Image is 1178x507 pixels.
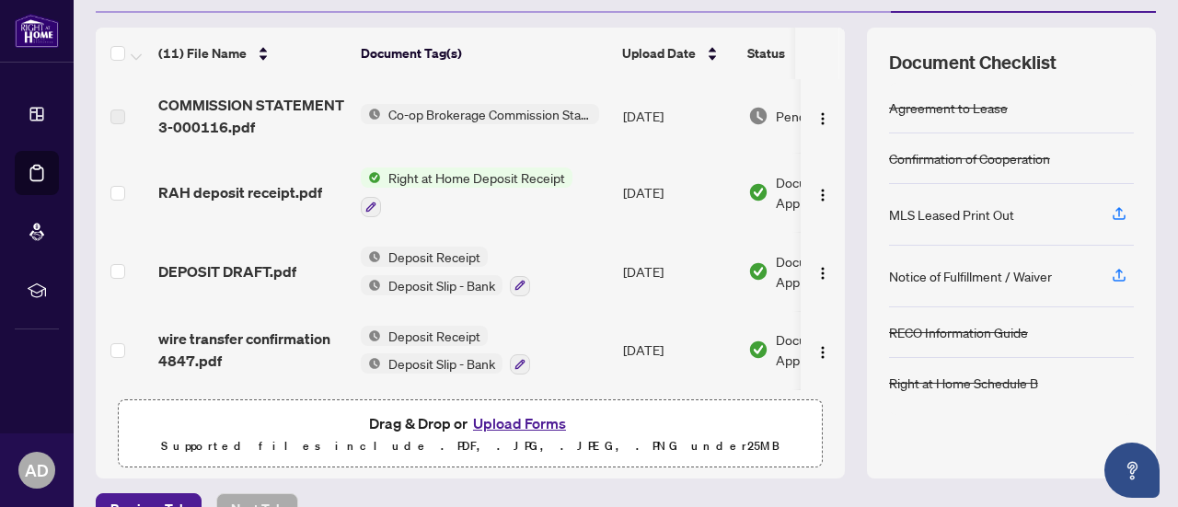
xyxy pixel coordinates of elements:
span: Deposit Slip - Bank [381,275,502,295]
span: wire transfer confirmation 4847.pdf [158,328,346,372]
span: Drag & Drop orUpload FormsSupported files include .PDF, .JPG, .JPEG, .PNG under25MB [119,400,822,468]
p: Supported files include .PDF, .JPG, .JPEG, .PNG under 25 MB [130,435,811,457]
span: DEPOSIT DRAFT.pdf [158,260,296,282]
span: Deposit Receipt [381,326,488,346]
td: [DATE] [616,79,741,153]
th: (11) File Name [151,28,353,79]
button: Logo [808,101,837,131]
td: [DATE] [616,153,741,232]
span: Deposit Receipt [381,247,488,267]
th: Document Tag(s) [353,28,615,79]
button: Status IconCo-op Brokerage Commission Statement [361,104,599,124]
button: Status IconDeposit ReceiptStatus IconDeposit Slip - Bank [361,247,530,296]
div: Agreement to Lease [889,98,1008,118]
div: Right at Home Schedule B [889,373,1038,393]
td: [DATE] [616,232,741,311]
button: Open asap [1104,443,1160,498]
img: logo [15,14,59,48]
span: RAH deposit receipt.pdf [158,181,322,203]
img: Document Status [748,261,768,282]
img: Status Icon [361,104,381,124]
span: Document Checklist [889,50,1057,75]
span: Drag & Drop or [369,411,572,435]
span: Deposit Slip - Bank [381,353,502,374]
th: Upload Date [615,28,740,79]
img: Status Icon [361,275,381,295]
span: Status [747,43,785,63]
img: Document Status [748,182,768,202]
button: Logo [808,178,837,207]
span: Document Approved [776,329,890,370]
img: Logo [815,188,830,202]
img: Logo [815,111,830,126]
img: Status Icon [361,167,381,188]
div: RECO Information Guide [889,322,1028,342]
div: Notice of Fulfillment / Waiver [889,266,1052,286]
img: Logo [815,345,830,360]
span: Pending Review [776,106,868,126]
button: Upload Forms [468,411,572,435]
td: [DATE] [616,311,741,390]
div: MLS Leased Print Out [889,204,1014,225]
img: Status Icon [361,247,381,267]
img: Status Icon [361,353,381,374]
div: Confirmation of Cooperation [889,148,1050,168]
span: Right at Home Deposit Receipt [381,167,572,188]
span: (11) File Name [158,43,247,63]
button: Logo [808,257,837,286]
img: Document Status [748,106,768,126]
td: [DATE] [616,389,741,468]
span: AD [25,457,49,483]
button: Status IconRight at Home Deposit Receipt [361,167,572,217]
span: Document Approved [776,251,890,292]
span: Upload Date [622,43,696,63]
span: COMMISSION STATEMENT 3-000116.pdf [158,94,346,138]
img: Logo [815,266,830,281]
img: Document Status [748,340,768,360]
img: Status Icon [361,326,381,346]
span: Co-op Brokerage Commission Statement [381,104,599,124]
span: Document Approved [776,172,890,213]
button: Status IconDeposit ReceiptStatus IconDeposit Slip - Bank [361,326,530,375]
button: Logo [808,335,837,364]
th: Status [740,28,896,79]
